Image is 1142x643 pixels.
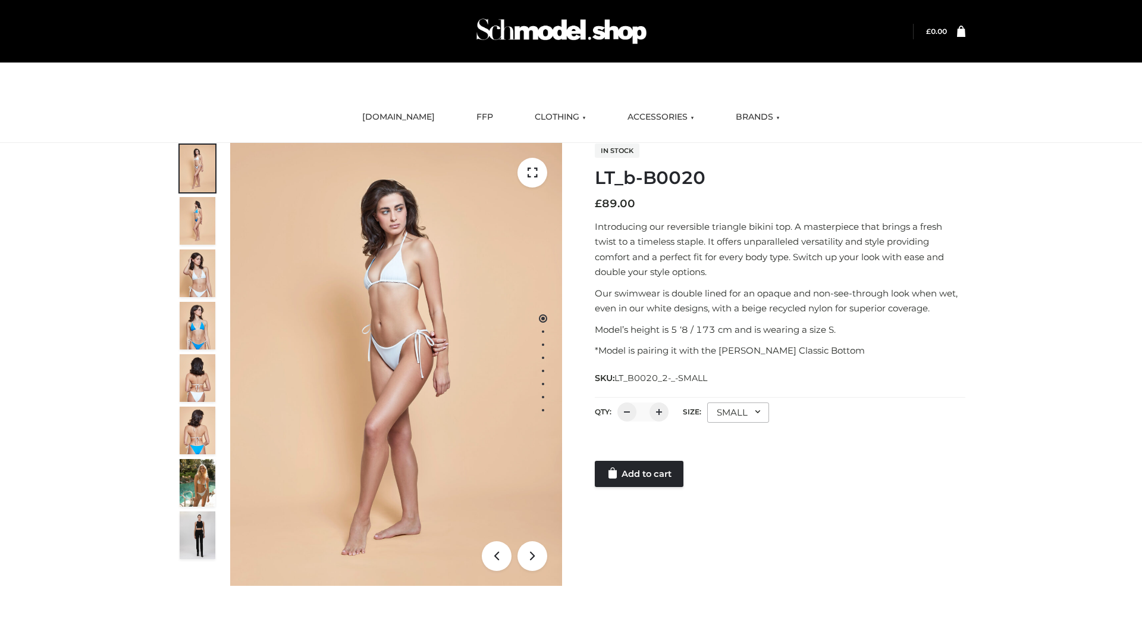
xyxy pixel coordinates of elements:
p: Our swimwear is double lined for an opaque and non-see-through look when wet, even in our white d... [595,286,965,316]
img: ArielClassicBikiniTop_CloudNine_AzureSky_OW114ECO_3-scaled.jpg [180,249,215,297]
bdi: 89.00 [595,197,635,210]
bdi: 0.00 [926,27,947,36]
img: ArielClassicBikiniTop_CloudNine_AzureSky_OW114ECO_2-scaled.jpg [180,197,215,245]
span: LT_B0020_2-_-SMALL [614,373,707,383]
img: ArielClassicBikiniTop_CloudNine_AzureSky_OW114ECO_1 [230,143,562,586]
a: FFP [468,104,502,130]
img: Schmodel Admin 964 [472,8,651,55]
p: *Model is pairing it with the [PERSON_NAME] Classic Bottom [595,343,965,358]
img: ArielClassicBikiniTop_CloudNine_AzureSky_OW114ECO_4-scaled.jpg [180,302,215,349]
a: CLOTHING [526,104,595,130]
img: ArielClassicBikiniTop_CloudNine_AzureSky_OW114ECO_7-scaled.jpg [180,354,215,402]
a: ACCESSORIES [619,104,703,130]
p: Introducing our reversible triangle bikini top. A masterpiece that brings a fresh twist to a time... [595,219,965,280]
img: ArielClassicBikiniTop_CloudNine_AzureSky_OW114ECO_8-scaled.jpg [180,407,215,454]
a: BRANDS [727,104,789,130]
span: In stock [595,143,639,158]
h1: LT_b-B0020 [595,167,965,189]
p: Model’s height is 5 ‘8 / 173 cm and is wearing a size S. [595,322,965,338]
img: Arieltop_CloudNine_AzureSky2.jpg [180,459,215,507]
label: Size: [683,407,701,416]
span: SKU: [595,371,708,385]
a: [DOMAIN_NAME] [353,104,444,130]
img: ArielClassicBikiniTop_CloudNine_AzureSky_OW114ECO_1-scaled.jpg [180,145,215,192]
a: £0.00 [926,27,947,36]
img: 49df5f96394c49d8b5cbdcda3511328a.HD-1080p-2.5Mbps-49301101_thumbnail.jpg [180,511,215,559]
span: £ [926,27,931,36]
div: SMALL [707,402,769,423]
span: £ [595,197,602,210]
a: Add to cart [595,461,683,487]
label: QTY: [595,407,611,416]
